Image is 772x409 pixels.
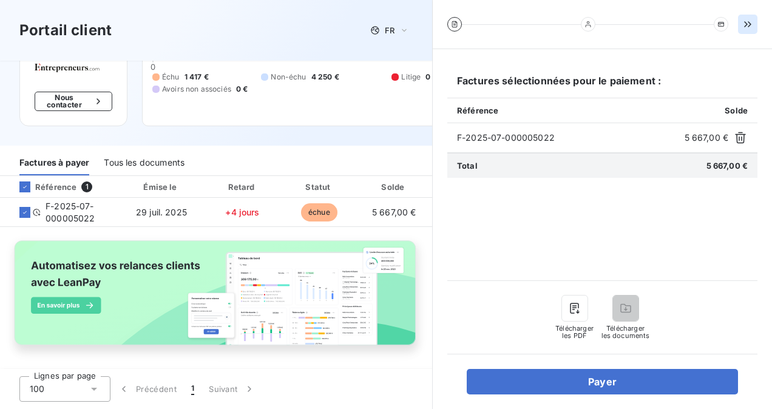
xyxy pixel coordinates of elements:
[201,376,263,402] button: Suivant
[457,132,680,144] span: F-2025-07-000005022
[110,376,184,402] button: Précédent
[35,92,112,111] button: Nous contacter
[10,181,76,192] div: Référence
[30,383,44,395] span: 100
[685,132,729,144] span: 5 667,00 €
[372,207,416,217] span: 5 667,00 €
[35,64,112,72] img: Company logo
[385,25,394,35] span: FR
[301,203,337,221] span: échue
[162,72,180,83] span: Échu
[401,72,421,83] span: Litige
[19,150,89,175] div: Factures à payer
[81,181,92,192] span: 1
[5,234,427,363] img: banner
[19,19,112,41] h3: Portail client
[121,181,201,193] div: Émise le
[236,84,248,95] span: 0 €
[601,325,650,339] span: Télécharger les documents
[206,181,279,193] div: Retard
[457,106,498,115] span: Référence
[725,106,748,115] span: Solde
[359,181,428,193] div: Solde
[136,207,187,217] span: 29 juil. 2025
[706,161,748,171] span: 5 667,00 €
[283,181,354,193] div: Statut
[457,161,478,171] span: Total
[191,383,194,395] span: 1
[271,72,306,83] span: Non-échu
[311,72,339,83] span: 4 250 €
[555,325,594,339] span: Télécharger les PDF
[46,200,109,225] span: F-2025-07-000005022
[184,376,201,402] button: 1
[425,72,437,83] span: 0 €
[467,369,738,394] button: Payer
[151,62,155,72] span: 0
[185,72,209,83] span: 1 417 €
[162,84,231,95] span: Avoirs non associés
[447,73,757,98] h6: Factures sélectionnées pour le paiement :
[225,207,259,217] span: +4 jours
[104,150,185,175] div: Tous les documents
